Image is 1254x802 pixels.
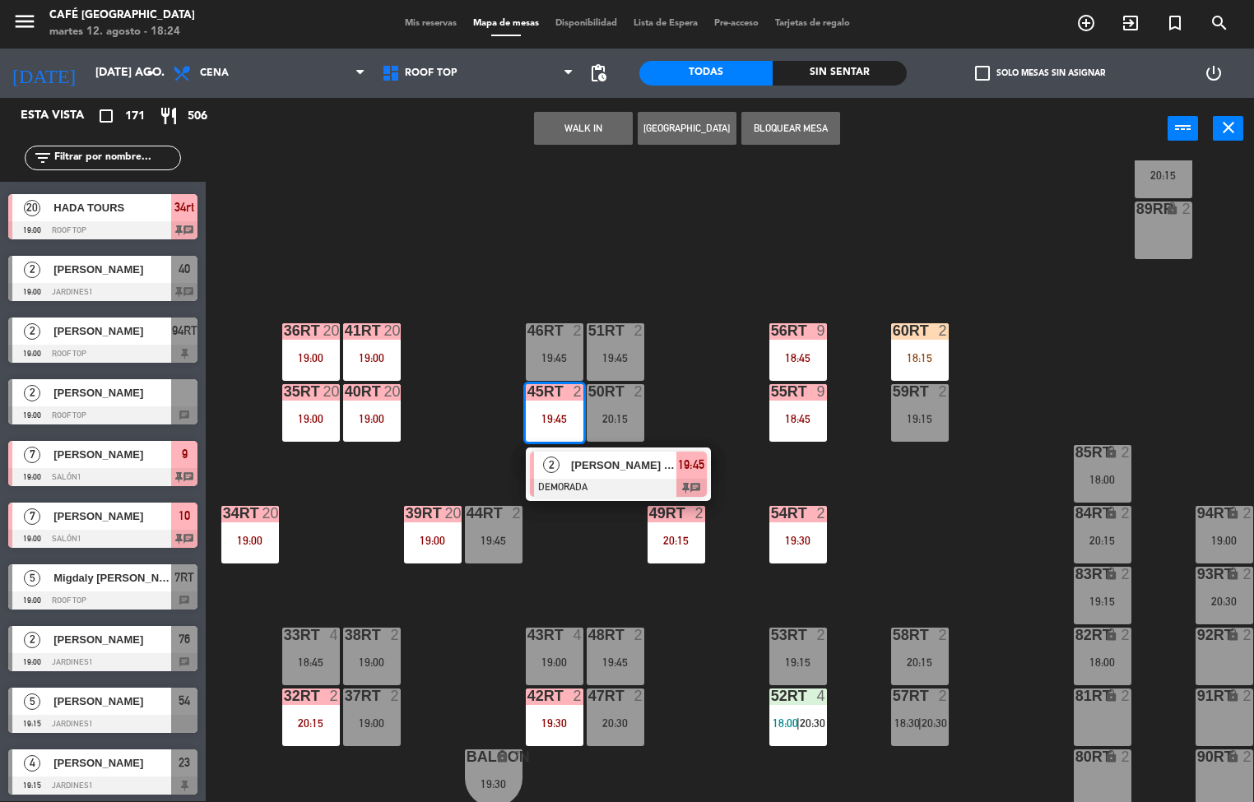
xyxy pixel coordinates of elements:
i: crop_square [96,106,116,126]
i: lock [1104,688,1118,702]
div: 19:30 [526,717,583,729]
div: 19:00 [343,352,401,364]
div: 54RT [771,506,772,521]
span: [PERSON_NAME] [53,754,171,772]
span: [PERSON_NAME] De la [PERSON_NAME] [571,457,676,474]
div: 19:30 [465,778,522,790]
div: 19:00 [343,656,401,668]
input: Filtrar por nombre... [53,149,180,167]
div: 19:00 [343,717,401,729]
div: 38rt [345,628,346,642]
div: 18:45 [769,352,827,364]
div: 9 [816,323,826,338]
span: 171 [125,107,145,126]
div: 20:15 [1074,535,1131,546]
div: 85RT [1075,445,1076,460]
div: 39rt [406,506,406,521]
div: 19:15 [891,413,949,424]
div: 2 [573,323,583,338]
i: lock [1104,567,1118,581]
div: 20:15 [1135,169,1192,181]
div: 55RT [771,384,772,399]
div: 20 [383,384,400,399]
span: 54 [179,691,190,711]
div: 20:30 [1196,596,1253,607]
div: 2 [390,628,400,642]
i: lock [1226,749,1240,763]
div: 2 [1121,749,1131,764]
div: 2 [938,323,948,338]
div: 19:45 [526,413,583,424]
div: 20 [262,506,278,521]
div: 52RT [771,688,772,703]
span: 23 [179,753,190,772]
div: 7 [512,749,522,764]
div: 20 [323,384,339,399]
div: 33rt [284,628,285,642]
div: 2 [1242,628,1252,642]
div: 41RT [345,323,346,338]
span: [PERSON_NAME] [53,261,171,278]
div: 19:00 [282,352,340,364]
span: 94RT [172,321,197,341]
span: Cena [200,67,229,79]
i: lock [1104,749,1118,763]
div: 51RT [588,323,589,338]
span: HADA TOURS [53,199,171,216]
i: exit_to_app [1121,13,1140,33]
div: 18:00 [1074,656,1131,668]
div: 19:00 [404,535,462,546]
span: 20:30 [922,716,947,730]
div: 2 [634,628,643,642]
div: 2 [938,688,948,703]
span: check_box_outline_blank [975,66,990,81]
div: 2 [634,323,643,338]
div: Todas [639,61,773,86]
div: 19:30 [769,535,827,546]
i: turned_in_not [1165,13,1185,33]
i: lock [1226,628,1240,642]
i: power_settings_new [1204,63,1224,83]
div: Esta vista [8,106,118,126]
div: 19:00 [282,413,340,424]
div: 9 [816,384,826,399]
span: 5 [24,693,40,710]
span: 20:30 [800,716,825,730]
div: 80RT [1075,749,1076,764]
span: 2 [24,323,40,340]
div: 20 [444,506,461,521]
i: menu [12,9,37,34]
div: 2 [329,688,339,703]
div: 4 [816,688,826,703]
button: menu [12,9,37,39]
i: lock [1226,506,1240,520]
div: 44RT [467,506,467,521]
i: lock [1104,628,1118,642]
div: 2 [1121,628,1131,642]
div: 36rt [284,323,285,338]
div: 2 [694,506,704,521]
div: 4 [329,628,339,642]
span: 20 [24,200,40,216]
button: Bloquear Mesa [741,112,840,145]
span: 2 [543,457,560,473]
div: 47RT [588,688,589,703]
div: 19:45 [587,352,644,364]
div: Sin sentar [773,61,906,86]
div: 49RT [649,506,650,521]
div: 59RT [893,384,894,399]
div: 20:15 [282,717,340,729]
span: 10 [179,506,190,526]
span: | [918,716,922,730]
div: 2 [1121,688,1131,703]
div: 2 [390,688,400,703]
div: 20:15 [891,656,949,668]
div: 19:00 [1196,535,1253,546]
span: Pre-acceso [706,19,767,28]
